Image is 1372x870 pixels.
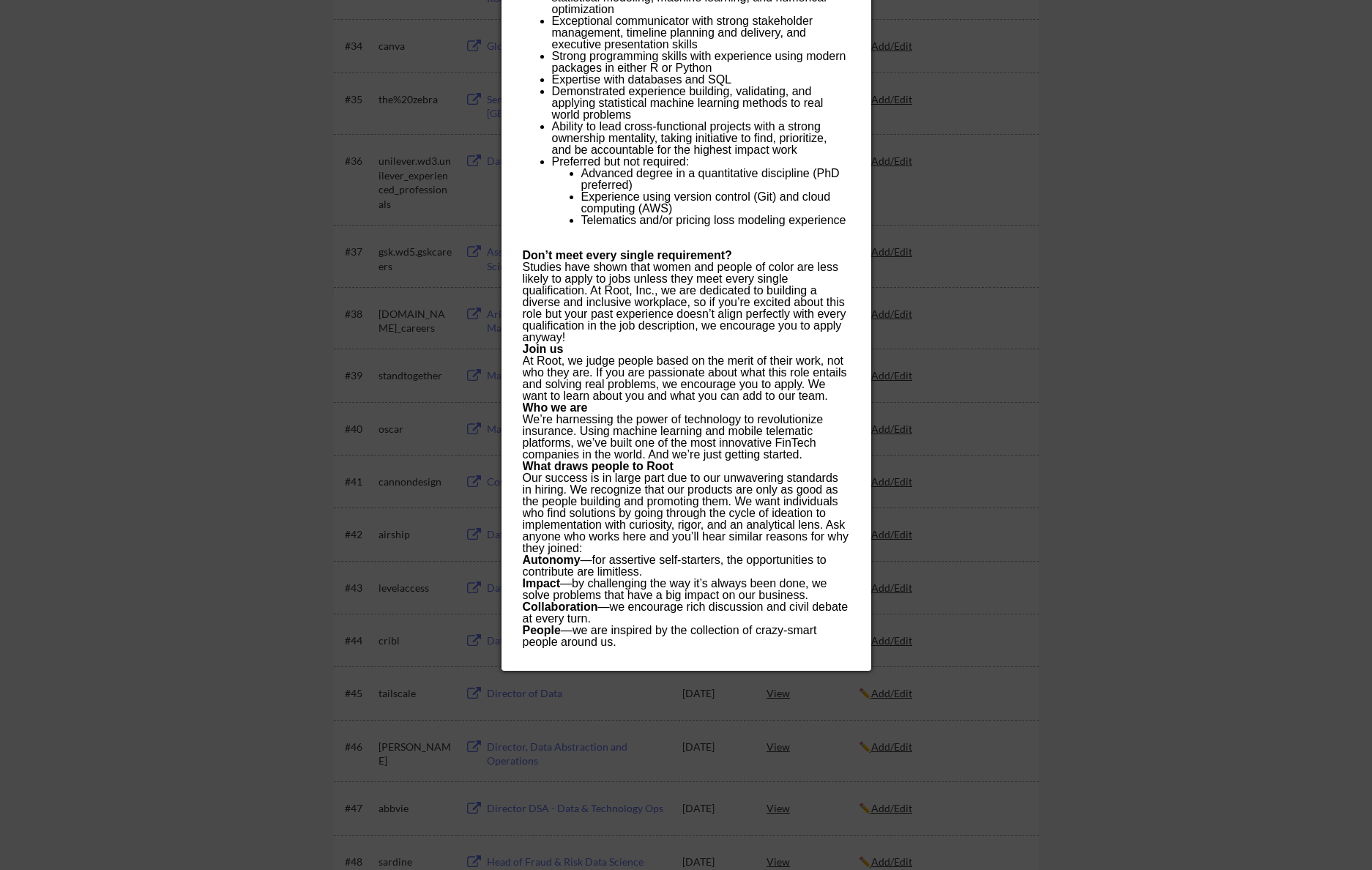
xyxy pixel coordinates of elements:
[523,355,849,402] p: At Root, we judge people based on the merit of their work, not who they are. If you are passionat...
[523,414,849,461] p: We’re harnessing the power of technology to revolutionize insurance. Using machine learning and m...
[523,460,674,472] b: What draws people to Root
[523,261,846,343] span: Studies have shown that women and people of color are less likely to apply to jobs unless they me...
[523,624,561,636] b: People
[523,601,849,625] p: —we encourage rich discussion and civil debate at every turn.
[523,401,588,414] b: Who we are
[523,249,732,261] span: Don’t meet every single requirement?
[552,155,690,168] span: Preferred but not required:
[581,214,846,226] span: Telematics and/or pricing loss modeling experience
[523,577,561,590] b: Impact
[552,85,824,121] span: Demonstrated experience building, validating, and applying statistical machine learning methods t...
[523,343,564,355] b: Join us
[552,15,813,51] span: Exceptional communicator with strong stakeholder management, timeline planning and delivery, and ...
[552,50,846,74] span: Strong programming skills with experience using modern packages in either R or Python
[523,601,598,613] b: Collaboration
[552,120,827,156] span: Ability to lead cross-functional projects with a strong ownership mentality, taking initiative to...
[581,167,840,191] span: Advanced degree in a quantitative discipline (PhD preferred)
[523,472,849,554] p: Our success is in large part due to our unwavering standards in hiring. We recognize that our pro...
[523,554,581,566] b: Autonomy
[523,578,849,601] p: —by challenging the way it’s always been done, we solve problems that have a big impact on our bu...
[581,190,831,215] span: Experience using version control (Git) and cloud computing (AWS)
[523,554,849,578] p: —for assertive self-starters, the opportunities to contribute are limitless.
[552,73,731,86] span: Expertise with databases and SQL
[523,625,849,648] p: —we are inspired by the collection of crazy-smart people around us.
